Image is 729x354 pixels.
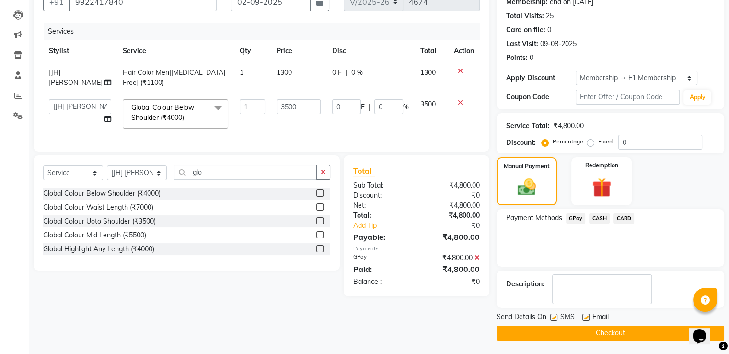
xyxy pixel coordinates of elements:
[346,263,417,275] div: Paid:
[585,161,618,170] label: Redemption
[497,326,724,341] button: Checkout
[428,221,486,231] div: ₹0
[234,40,271,62] th: Qty
[417,253,487,263] div: ₹4,800.00
[504,162,550,171] label: Manual Payment
[546,11,554,21] div: 25
[353,166,375,176] span: Total
[576,90,680,105] input: Enter Offer / Coupon Code
[332,68,342,78] span: 0 F
[530,53,533,63] div: 0
[560,312,575,324] span: SMS
[346,277,417,287] div: Balance :
[506,138,536,148] div: Discount:
[49,68,103,87] span: [JH] [PERSON_NAME]
[566,213,586,224] span: GPay
[589,213,610,224] span: CASH
[326,40,415,62] th: Disc
[43,216,156,226] div: Global Colour Uoto Shoulder (₹3500)
[117,40,234,62] th: Service
[369,102,370,112] span: |
[598,137,613,146] label: Fixed
[346,68,347,78] span: |
[417,231,487,243] div: ₹4,800.00
[417,201,487,211] div: ₹4,800.00
[506,53,528,63] div: Points:
[403,102,409,112] span: %
[586,176,617,200] img: _gift.svg
[506,39,538,49] div: Last Visit:
[592,312,609,324] span: Email
[506,11,544,21] div: Total Visits:
[497,312,546,324] span: Send Details On
[420,100,436,108] span: 3500
[506,279,544,289] div: Description:
[43,202,153,212] div: Global Colour Waist Length (₹7000)
[240,68,243,77] span: 1
[506,121,550,131] div: Service Total:
[417,180,487,190] div: ₹4,800.00
[131,103,194,122] span: Global Colour Below Shoulder (₹4000)
[506,213,562,223] span: Payment Methods
[415,40,448,62] th: Total
[271,40,326,62] th: Price
[689,316,719,344] iframe: chat widget
[43,244,154,254] div: Global Highlight Any Length (₹4000)
[346,201,417,211] div: Net:
[43,40,117,62] th: Stylist
[554,121,584,131] div: ₹4,800.00
[448,40,480,62] th: Action
[346,211,417,221] div: Total:
[361,102,365,112] span: F
[613,213,634,224] span: CARD
[553,137,583,146] label: Percentage
[353,245,480,253] div: Payments
[547,25,551,35] div: 0
[346,253,417,263] div: GPay
[43,189,161,199] div: Global Colour Below Shoulder (₹4000)
[417,277,487,287] div: ₹0
[506,92,576,102] div: Coupon Code
[277,68,292,77] span: 1300
[417,190,487,201] div: ₹0
[184,113,188,122] a: x
[506,25,545,35] div: Card on file:
[683,90,711,105] button: Apply
[512,177,542,198] img: _cash.svg
[351,68,363,78] span: 0 %
[346,231,417,243] div: Payable:
[346,180,417,190] div: Sub Total:
[506,73,576,83] div: Apply Discount
[43,230,146,240] div: Global Colour Mid Length (₹5500)
[540,39,577,49] div: 09-08-2025
[346,190,417,201] div: Discount:
[417,211,487,221] div: ₹4,800.00
[417,263,487,275] div: ₹4,800.00
[123,68,225,87] span: Hair Color Men[[MEDICAL_DATA] Free] (₹1100)
[174,165,317,180] input: Search or Scan
[420,68,436,77] span: 1300
[44,23,487,40] div: Services
[346,221,428,231] a: Add Tip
